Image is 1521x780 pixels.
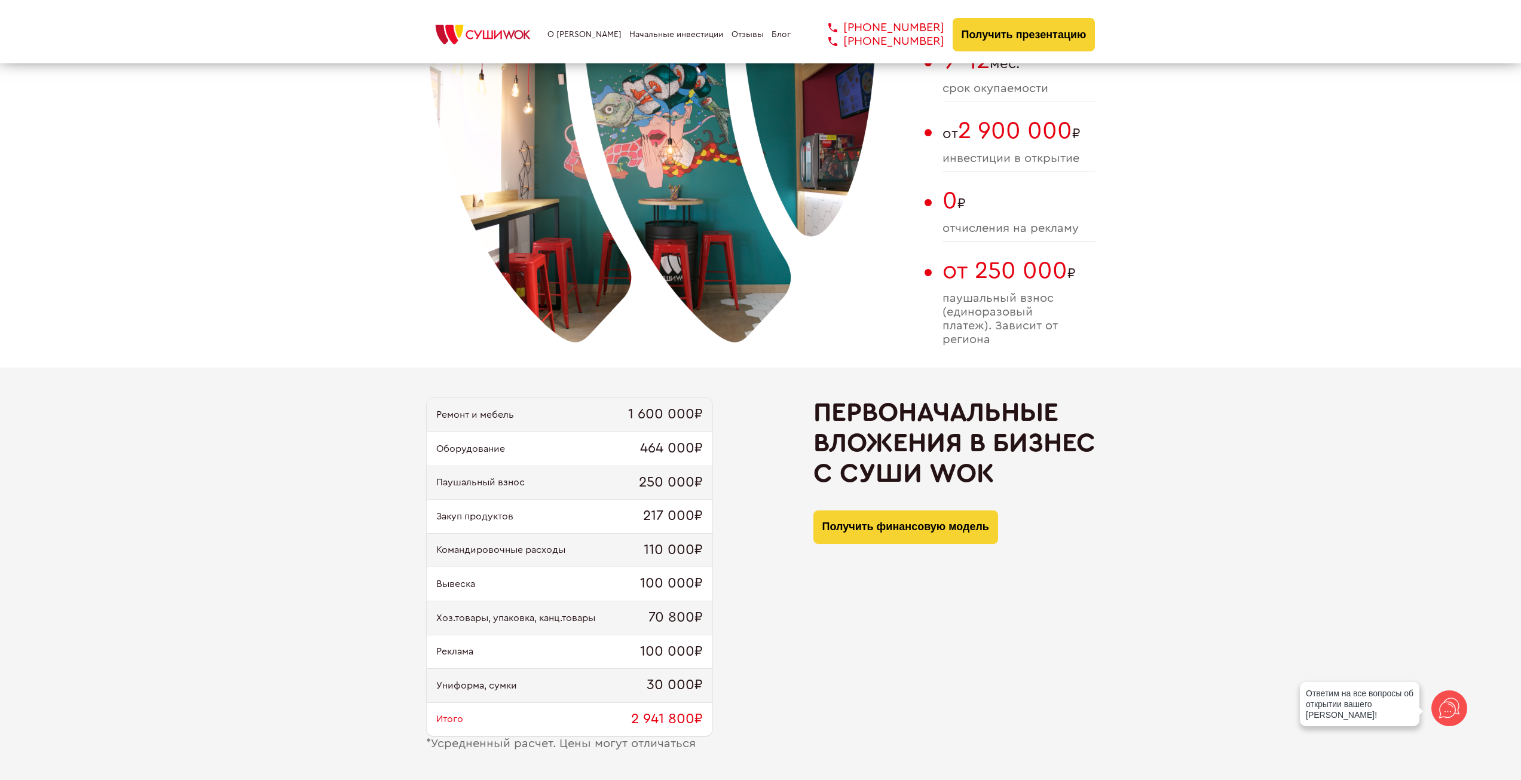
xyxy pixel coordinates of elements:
[647,677,703,694] span: 30 000₽
[436,579,475,589] span: Вывеска
[547,30,622,39] a: О [PERSON_NAME]
[436,680,517,691] span: Униформа, сумки
[640,441,703,457] span: 464 000₽
[640,644,703,660] span: 100 000₽
[813,397,1095,488] h2: Первоначальные вложения в бизнес с Суши Wok
[953,18,1095,51] button: Получить презентацию
[1300,682,1419,726] div: Ответим на все вопросы об открытии вашего [PERSON_NAME]!
[631,711,703,728] span: 2 941 800₽
[942,257,1095,285] span: ₽
[436,714,463,724] span: Итого
[628,406,703,423] span: 1 600 000₽
[436,646,473,657] span: Реклама
[640,576,703,592] span: 100 000₽
[942,222,1095,235] span: отчисления на рекламу
[436,409,514,420] span: Ремонт и мебель
[639,475,703,491] span: 250 000₽
[436,443,505,454] span: Оборудование
[644,542,703,559] span: 110 000₽
[436,477,525,488] span: Паушальный взнос
[732,30,764,39] a: Отзывы
[942,259,1067,283] span: от 250 000
[426,22,540,48] img: СУШИWOK
[436,613,595,623] span: Хоз.товары, упаковка, канц.товары
[426,737,713,751] div: Усредненный расчет. Цены могут отличаться
[629,30,723,39] a: Начальные инвестиции
[810,35,944,48] a: [PHONE_NUMBER]
[643,508,703,525] span: 217 000₽
[958,119,1072,143] span: 2 900 000
[436,511,513,522] span: Закуп продуктов
[648,610,703,626] span: 70 800₽
[942,187,1095,215] span: ₽
[942,152,1095,166] span: инвестиции в открытие
[942,292,1095,347] span: паушальный взнос (единоразовый платеж). Зависит от региона
[810,21,944,35] a: [PHONE_NUMBER]
[942,82,1095,96] span: cрок окупаемости
[942,117,1095,145] span: от ₽
[772,30,791,39] a: Блог
[436,545,565,555] span: Командировочные расходы
[942,189,957,213] span: 0
[813,510,998,544] button: Получить финансовую модель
